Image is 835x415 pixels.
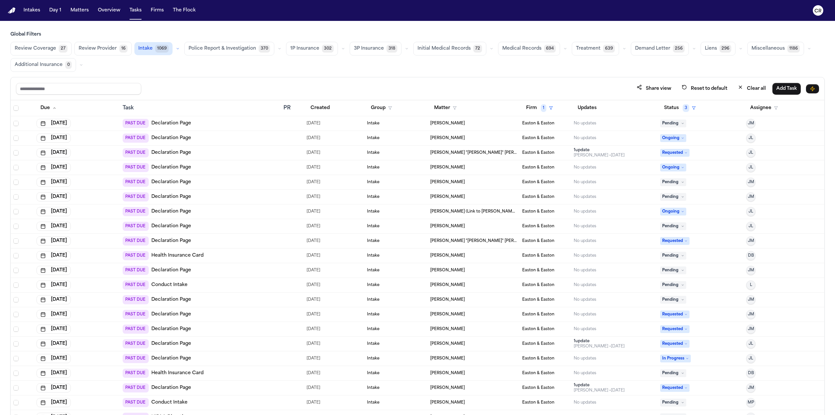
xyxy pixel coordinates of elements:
[127,5,144,16] button: Tasks
[259,45,270,53] span: 370
[631,42,689,56] button: Demand Letter256
[134,42,173,55] button: Intake1069
[322,45,334,53] span: 302
[138,45,153,52] span: Intake
[65,61,72,69] span: 0
[59,45,68,53] span: 27
[498,42,560,56] button: Medical Records694
[417,45,471,52] span: Initial Medical Records
[705,45,717,52] span: Liens
[751,45,785,52] span: Miscellaneous
[635,45,670,52] span: Demand Letter
[678,83,731,95] button: Reset to default
[354,45,384,52] span: 3P Insurance
[10,42,72,56] button: Review Coverage27
[21,5,43,16] button: Intakes
[79,45,117,52] span: Review Provider
[787,45,800,53] span: 1186
[184,42,274,56] button: Police Report & Investigation370
[8,8,16,14] img: Finch Logo
[387,45,397,53] span: 318
[155,45,169,53] span: 1069
[576,45,600,52] span: Treatment
[772,83,801,95] button: Add Task
[148,5,166,16] button: Firms
[95,5,123,16] button: Overview
[15,62,63,68] span: Additional Insurance
[8,8,16,14] a: Home
[74,42,132,56] button: Review Provider16
[734,83,770,95] button: Clear all
[572,42,619,56] button: Treatment639
[350,42,402,56] button: 3P Insurance318
[68,5,91,16] button: Matters
[603,45,615,53] span: 639
[747,42,804,56] button: Miscellaneous1186
[720,45,731,53] span: 296
[189,45,256,52] span: Police Report & Investigation
[413,42,486,56] button: Initial Medical Records72
[10,31,825,38] h3: Global Filters
[119,45,128,53] span: 16
[806,84,819,93] button: Immediate Task
[544,45,556,53] span: 694
[502,45,541,52] span: Medical Records
[10,58,76,72] button: Additional Insurance0
[290,45,319,52] span: 1P Insurance
[286,42,338,56] button: 1P Insurance302
[673,45,685,53] span: 256
[633,83,675,95] button: Share view
[15,45,56,52] span: Review Coverage
[170,5,198,16] button: The Flock
[473,45,482,53] span: 72
[701,42,736,56] button: Liens296
[47,5,64,16] button: Day 1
